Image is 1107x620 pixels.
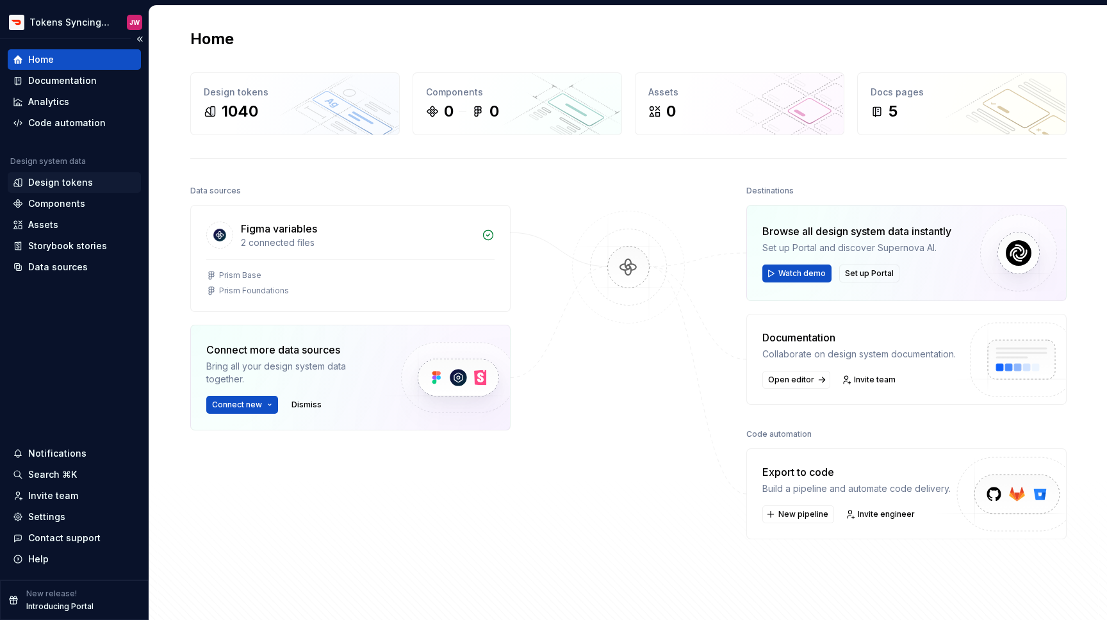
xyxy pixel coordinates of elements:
[9,15,24,30] img: bd52d190-91a7-4889-9e90-eccda45865b1.png
[857,72,1067,135] a: Docs pages5
[219,270,261,281] div: Prism Base
[219,286,289,296] div: Prism Foundations
[8,236,141,256] a: Storybook stories
[241,221,317,236] div: Figma variables
[413,72,622,135] a: Components00
[26,589,77,599] p: New release!
[444,101,454,122] div: 0
[129,17,140,28] div: JW
[28,553,49,566] div: Help
[286,396,327,414] button: Dismiss
[8,257,141,277] a: Data sources
[762,265,832,282] button: Watch demo
[28,261,88,273] div: Data sources
[778,268,826,279] span: Watch demo
[426,86,609,99] div: Components
[648,86,831,99] div: Assets
[190,205,511,312] a: Figma variables2 connected filesPrism BasePrism Foundations
[241,236,474,249] div: 2 connected files
[762,224,951,239] div: Browse all design system data instantly
[28,218,58,231] div: Assets
[28,489,78,502] div: Invite team
[854,375,896,385] span: Invite team
[206,396,278,414] button: Connect new
[28,95,69,108] div: Analytics
[858,509,915,519] span: Invite engineer
[26,601,94,612] p: Introducing Portal
[28,176,93,189] div: Design tokens
[746,425,812,443] div: Code automation
[28,447,86,460] div: Notifications
[8,549,141,569] button: Help
[212,400,262,410] span: Connect new
[8,49,141,70] a: Home
[8,507,141,527] a: Settings
[28,53,54,66] div: Home
[29,16,111,29] div: Tokens Syncing Test
[190,182,241,200] div: Data sources
[778,509,828,519] span: New pipeline
[8,215,141,235] a: Assets
[8,113,141,133] a: Code automation
[10,156,86,167] div: Design system data
[8,193,141,214] a: Components
[206,360,379,386] div: Bring all your design system data together.
[871,86,1053,99] div: Docs pages
[762,241,951,254] div: Set up Portal and discover Supernova AI.
[842,505,921,523] a: Invite engineer
[28,117,106,129] div: Code automation
[8,172,141,193] a: Design tokens
[8,528,141,548] button: Contact support
[28,510,65,523] div: Settings
[190,29,234,49] h2: Home
[762,371,830,389] a: Open editor
[222,101,258,122] div: 1040
[762,348,956,361] div: Collaborate on design system documentation.
[28,197,85,210] div: Components
[3,8,146,36] button: Tokens Syncing TestJW
[839,265,899,282] button: Set up Portal
[131,30,149,48] button: Collapse sidebar
[889,101,898,122] div: 5
[746,182,794,200] div: Destinations
[8,70,141,91] a: Documentation
[768,375,814,385] span: Open editor
[845,268,894,279] span: Set up Portal
[28,240,107,252] div: Storybook stories
[762,330,956,345] div: Documentation
[838,371,901,389] a: Invite team
[28,532,101,544] div: Contact support
[762,505,834,523] button: New pipeline
[8,485,141,506] a: Invite team
[206,342,379,357] div: Connect more data sources
[762,464,951,480] div: Export to code
[28,74,97,87] div: Documentation
[190,72,400,135] a: Design tokens1040
[762,482,951,495] div: Build a pipeline and automate code delivery.
[291,400,322,410] span: Dismiss
[204,86,386,99] div: Design tokens
[666,101,676,122] div: 0
[489,101,499,122] div: 0
[8,464,141,485] button: Search ⌘K
[8,443,141,464] button: Notifications
[28,468,77,481] div: Search ⌘K
[8,92,141,112] a: Analytics
[635,72,844,135] a: Assets0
